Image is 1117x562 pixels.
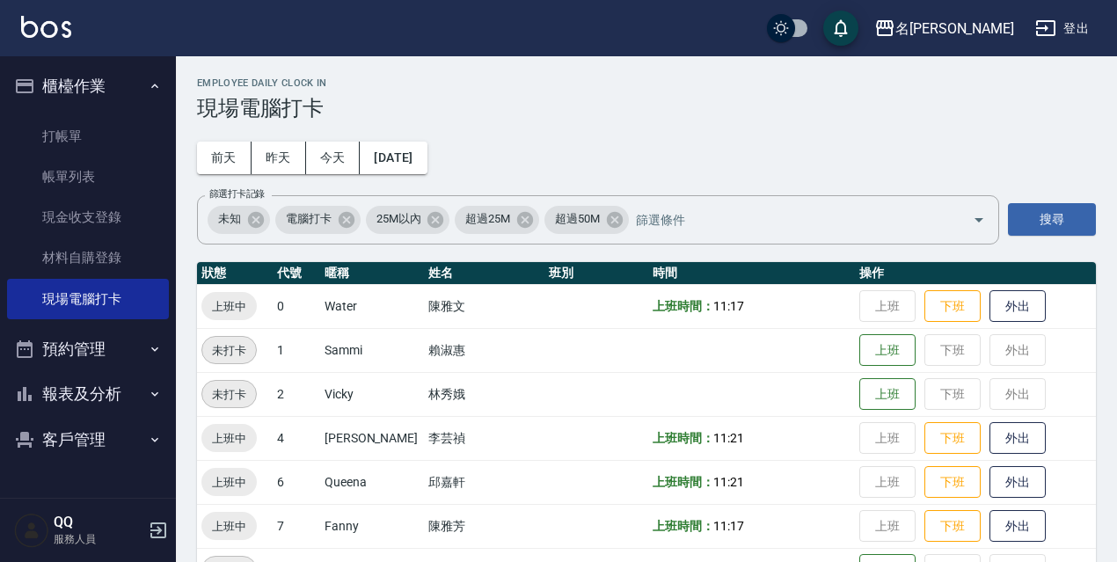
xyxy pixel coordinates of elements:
h2: Employee Daily Clock In [197,77,1096,89]
button: 預約管理 [7,326,169,372]
span: 11:21 [713,431,744,445]
td: [PERSON_NAME] [320,416,424,460]
button: 外出 [989,422,1046,455]
td: 7 [273,504,320,548]
button: 外出 [989,510,1046,543]
button: 下班 [924,510,981,543]
td: 1 [273,328,320,372]
b: 上班時間： [653,299,714,313]
th: 代號 [273,262,320,285]
a: 材料自購登錄 [7,237,169,278]
b: 上班時間： [653,475,714,489]
a: 帳單列表 [7,157,169,197]
b: 上班時間： [653,431,714,445]
td: Water [320,284,424,328]
h5: QQ [54,514,143,531]
td: 6 [273,460,320,504]
img: Person [14,513,49,548]
button: 昨天 [252,142,306,174]
th: 班別 [544,262,648,285]
td: Fanny [320,504,424,548]
h3: 現場電腦打卡 [197,96,1096,120]
span: 超過25M [455,210,521,228]
span: 11:21 [713,475,744,489]
button: 上班 [859,378,916,411]
button: 今天 [306,142,361,174]
td: 賴淑惠 [424,328,544,372]
th: 時間 [648,262,856,285]
input: 篩選條件 [632,204,942,235]
button: 名[PERSON_NAME] [867,11,1021,47]
button: 下班 [924,422,981,455]
td: Vicky [320,372,424,416]
button: 前天 [197,142,252,174]
button: 外出 [989,466,1046,499]
td: 0 [273,284,320,328]
label: 篩選打卡記錄 [209,187,265,201]
p: 服務人員 [54,531,143,547]
span: 未打卡 [202,341,256,360]
th: 狀態 [197,262,273,285]
span: 25M以內 [366,210,432,228]
span: 上班中 [201,297,257,316]
a: 打帳單 [7,116,169,157]
button: 搜尋 [1008,203,1096,236]
span: 未知 [208,210,252,228]
th: 暱稱 [320,262,424,285]
img: Logo [21,16,71,38]
button: 櫃檯作業 [7,63,169,109]
div: 超過50M [544,206,629,234]
button: 客戶管理 [7,417,169,463]
span: 11:17 [713,299,744,313]
button: 下班 [924,466,981,499]
td: 林秀娥 [424,372,544,416]
span: 11:17 [713,519,744,533]
a: 現金收支登錄 [7,197,169,237]
td: 邱嘉軒 [424,460,544,504]
button: 上班 [859,334,916,367]
span: 上班中 [201,429,257,448]
div: 電腦打卡 [275,206,361,234]
div: 名[PERSON_NAME] [895,18,1014,40]
button: Open [965,206,993,234]
td: 李芸禎 [424,416,544,460]
button: 報表及分析 [7,371,169,417]
td: 陳雅文 [424,284,544,328]
button: 登出 [1028,12,1096,45]
div: 25M以內 [366,206,450,234]
th: 姓名 [424,262,544,285]
span: 未打卡 [202,385,256,404]
td: Sammi [320,328,424,372]
div: 未知 [208,206,270,234]
div: 超過25M [455,206,539,234]
td: 陳雅芳 [424,504,544,548]
button: save [823,11,858,46]
b: 上班時間： [653,519,714,533]
span: 電腦打卡 [275,210,342,228]
span: 上班中 [201,473,257,492]
button: 外出 [989,290,1046,323]
td: 2 [273,372,320,416]
td: 4 [273,416,320,460]
button: [DATE] [360,142,427,174]
td: Queena [320,460,424,504]
button: 下班 [924,290,981,323]
a: 現場電腦打卡 [7,279,169,319]
span: 超過50M [544,210,610,228]
span: 上班中 [201,517,257,536]
th: 操作 [855,262,1096,285]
